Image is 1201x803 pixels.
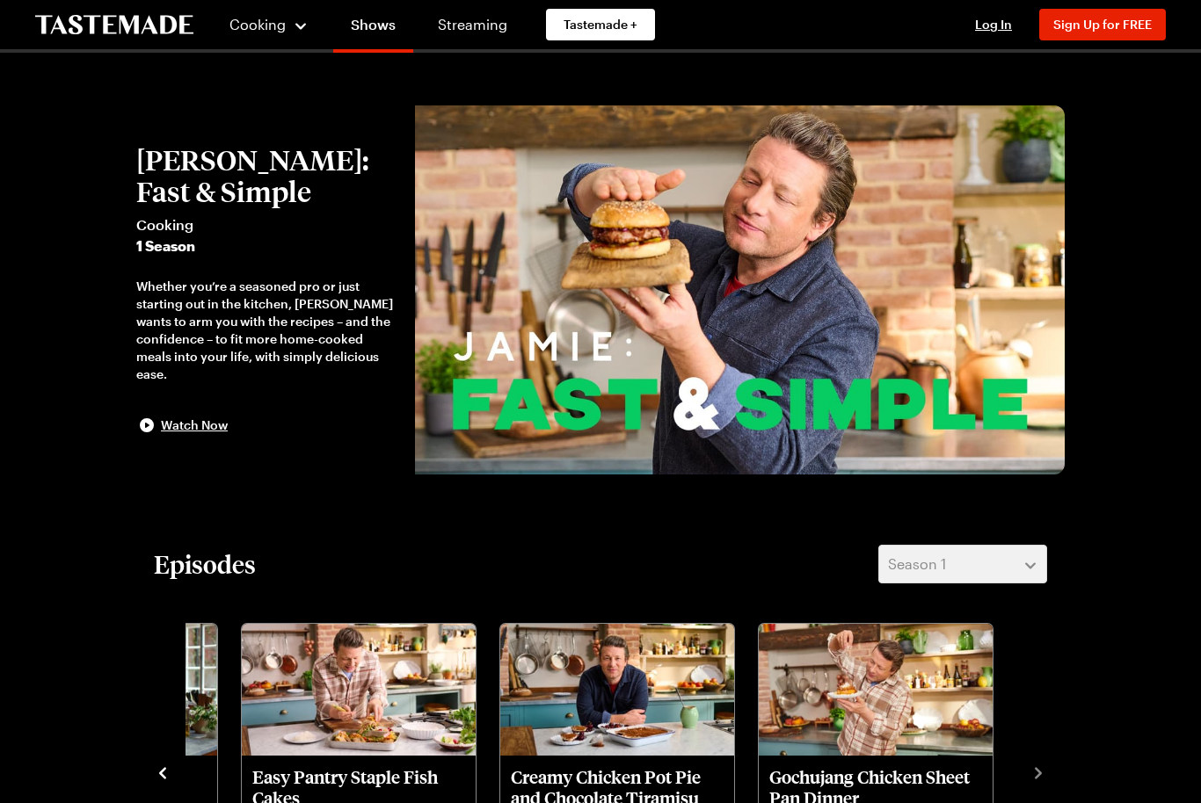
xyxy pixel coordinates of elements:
button: [PERSON_NAME]: Fast & SimpleCooking1 SeasonWhether you’re a seasoned pro or just starting out in ... [136,144,397,436]
span: Sign Up for FREE [1053,17,1152,32]
img: Creamy Chicken Pot Pie and Chocolate Tiramisu [500,624,734,756]
img: Jamie Oliver: Fast & Simple [415,105,1065,474]
h2: [PERSON_NAME]: Fast & Simple [136,144,397,207]
span: Cooking [229,16,286,33]
span: Watch Now [161,416,228,434]
a: Tastemade + [546,9,655,40]
button: navigate to previous item [154,761,171,782]
img: Gochujang Chicken Sheet Pan Dinner [759,624,993,756]
span: Log In [975,17,1012,32]
a: To Tastemade Home Page [35,15,193,35]
a: Shows [333,4,413,53]
button: Cooking [229,4,309,46]
button: Season 1 [878,545,1047,583]
div: Whether you’re a seasoned pro or just starting out in the kitchen, [PERSON_NAME] wants to arm you... [136,278,397,383]
button: Sign Up for FREE [1039,9,1166,40]
h2: Episodes [154,548,256,580]
span: Tastemade + [564,16,637,33]
button: Log In [958,16,1029,33]
span: 1 Season [136,235,397,257]
img: Easy Pantry Staple Fish Cakes [242,624,476,756]
span: Season 1 [888,553,946,575]
span: Cooking [136,214,397,235]
button: navigate to next item [1030,761,1047,782]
